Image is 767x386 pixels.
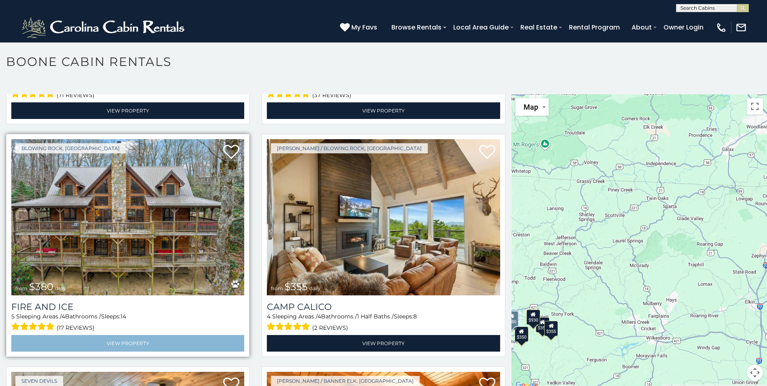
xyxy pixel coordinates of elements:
button: Map camera controls [747,365,763,381]
span: daily [55,285,66,291]
span: (17 reviews) [57,322,95,333]
span: 14 [120,313,126,320]
a: Rental Program [565,20,624,34]
a: Owner Login [659,20,708,34]
span: (71 reviews) [57,90,95,100]
a: Add to favorites [223,144,239,161]
a: [PERSON_NAME] / Blowing Rock, [GEOGRAPHIC_DATA] [271,143,428,153]
span: My Favs [351,22,377,32]
button: Change map style [516,98,549,116]
a: View Property [11,102,244,119]
a: About [628,20,656,34]
img: phone-regular-white.png [716,22,727,33]
span: 1 Half Baths / [357,313,394,320]
button: Toggle fullscreen view [747,98,763,115]
a: Add to favorites [479,144,495,161]
a: Real Estate [516,20,561,34]
span: Map [524,103,538,111]
img: Camp Calico [267,139,500,295]
a: Blowing Rock, [GEOGRAPHIC_DATA] [15,143,126,153]
span: (2 reviews) [312,322,348,333]
a: Camp Calico [267,301,500,312]
span: $355 [285,281,308,293]
span: 5 [11,313,15,320]
a: Seven Devils [15,376,63,386]
span: 4 [61,313,65,320]
div: Sleeping Areas / Bathrooms / Sleeps: [11,312,244,333]
div: $355 [536,317,549,333]
span: 4 [317,313,321,320]
div: $930 [526,310,540,325]
img: Fire And Ice [11,139,244,295]
span: 8 [413,313,417,320]
a: Camp Calico from $355 daily [267,139,500,295]
div: $350 [515,327,528,342]
a: Local Area Guide [449,20,513,34]
span: daily [309,285,321,291]
a: Browse Rentals [387,20,446,34]
div: $355 [544,321,558,336]
div: Sleeping Areas / Bathrooms / Sleeps: [267,312,500,333]
div: $380 [504,311,519,327]
a: Fire And Ice [11,301,244,312]
a: View Property [267,335,500,352]
span: $380 [29,281,53,293]
a: Fire And Ice from $380 daily [11,139,244,295]
span: from [271,285,283,291]
span: 4 [267,313,270,320]
a: View Property [11,335,244,352]
a: [PERSON_NAME] / Banner Elk, [GEOGRAPHIC_DATA] [271,376,420,386]
span: from [15,285,27,291]
a: View Property [267,102,500,119]
a: My Favs [340,22,379,33]
span: (37 reviews) [312,90,351,100]
img: mail-regular-white.png [735,22,747,33]
img: White-1-2.png [20,15,188,40]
